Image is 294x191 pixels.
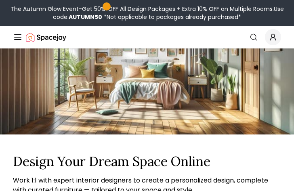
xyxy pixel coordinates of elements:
[26,29,66,45] img: Spacejoy Logo
[69,13,102,21] b: AUTUMN50
[3,5,291,21] div: The Autumn Glow Event-Get 50% OFF All Design Packages + Extra 10% OFF on Multiple Rooms.
[102,13,241,21] span: *Not applicable to packages already purchased*
[13,26,281,48] nav: Global
[13,154,281,169] h1: Design Your Dream Space Online
[53,5,284,21] span: Use code:
[26,29,66,45] a: Spacejoy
